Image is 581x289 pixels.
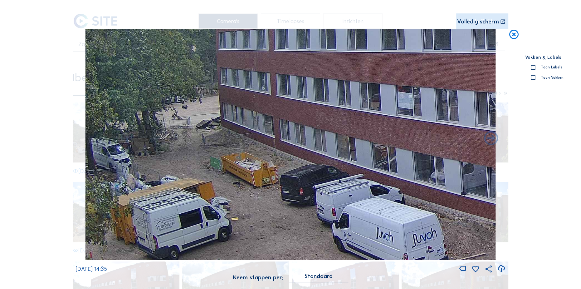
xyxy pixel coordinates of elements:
div: Volledig scherm [457,19,499,25]
img: Image [85,29,496,260]
div: Neem stappen per: [233,275,283,280]
div: Toon Labels [541,66,562,69]
i: Back [483,130,500,147]
div: Toon Vakken [541,76,564,80]
div: Standaard [305,273,333,279]
div: Standaard [289,273,348,282]
span: [DATE] 14:35 [76,266,107,272]
div: Vakken & Labels [525,55,569,59]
